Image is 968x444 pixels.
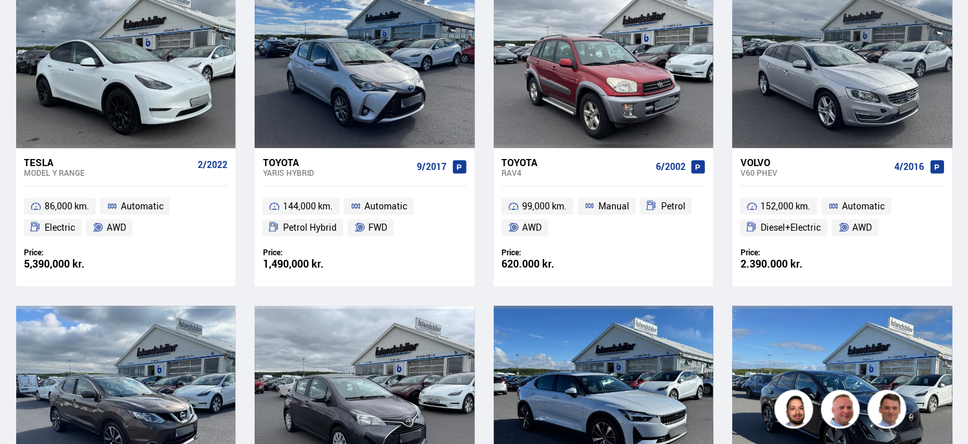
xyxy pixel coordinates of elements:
[776,392,815,430] img: nhp88E3Fdnt1Opn2.png
[501,168,650,177] div: RAV4
[262,168,411,177] div: Yaris HYBRID
[494,148,713,286] a: Toyota RAV4 6/2002 99,000 km. Manual Petrol AWD Price: 620.000 kr.
[45,198,89,214] span: 86,000 km.
[522,198,567,214] span: 99,000 km.
[842,198,885,214] span: Automatic
[740,257,802,271] font: 2.390.000 kr.
[24,156,193,168] div: Tesla
[598,198,629,214] span: Manual
[501,257,554,271] font: 620.000 kr.
[368,220,387,235] span: FWD
[740,156,889,168] div: Volvo
[869,392,908,430] img: FbJEzSuNWCJXmdc-.webp
[732,148,951,286] a: Volvo V60 PHEV 4/2016 152,000 km. Automatic Diesel+Electric AWD Price: 2.390.000 kr.
[255,148,474,286] a: Toyota Yaris HYBRID 9/2017 144,000 km. Automatic Petrol Hybrid FWD Price: 1,490,000 kr.
[823,392,861,430] img: siFngHWaQ9KaOqBr.png
[761,220,821,235] span: Diesel+Electric
[198,160,227,170] span: 2/2022
[417,162,447,172] span: 9/2017
[761,198,810,214] span: 152,000 km.
[121,198,163,214] span: Automatic
[262,257,323,271] font: 1,490,000 kr.
[522,220,542,235] span: AWD
[364,198,407,214] span: Automatic
[16,148,235,286] a: Tesla Model Y RANGE 2/2022 86,000 km. Automatic Electric AWD Price: 5,390,000 kr.
[501,248,604,257] div: Price:
[24,257,85,271] font: 5,390,000 kr.
[24,248,126,257] div: Price:
[894,162,924,172] span: 4/2016
[852,220,872,235] span: AWD
[740,248,842,257] div: Price:
[45,220,75,235] span: Electric
[10,5,49,44] button: Open LiveChat chat interface
[262,156,411,168] div: Toyota
[501,156,650,168] div: Toyota
[655,162,685,172] span: 6/2002
[660,198,685,214] span: Petrol
[283,220,337,235] span: Petrol Hybrid
[740,168,889,177] div: V60 PHEV
[262,248,364,257] div: Price:
[24,168,193,177] div: Model Y RANGE
[283,198,333,214] span: 144,000 km.
[107,220,126,235] span: AWD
